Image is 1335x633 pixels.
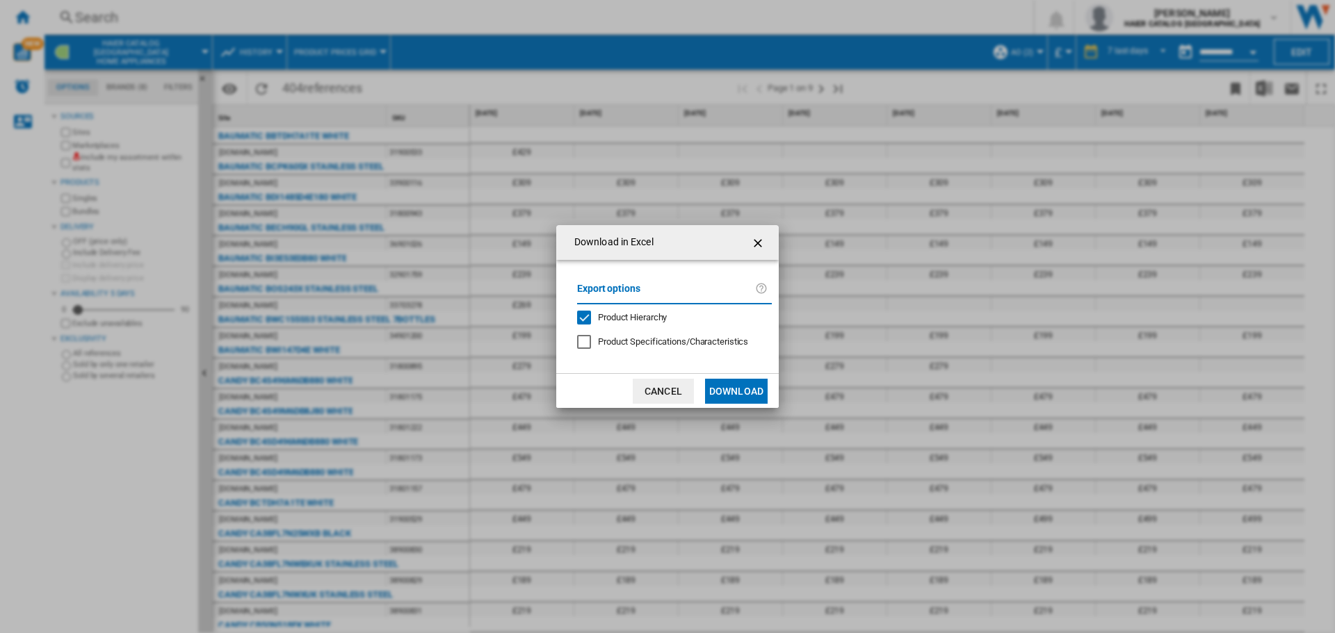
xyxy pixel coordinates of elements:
span: Product Hierarchy [598,312,667,322]
button: getI18NText('BUTTONS.CLOSE_DIALOG') [745,229,773,256]
button: Download [705,379,768,404]
span: Product Specifications/Characteristics [598,336,748,347]
button: Cancel [633,379,694,404]
ng-md-icon: getI18NText('BUTTONS.CLOSE_DIALOG') [751,235,768,252]
label: Export options [577,281,755,306]
div: Only applies to Category View [598,336,748,348]
h4: Download in Excel [567,236,654,249]
md-checkbox: Product Hierarchy [577,311,761,324]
